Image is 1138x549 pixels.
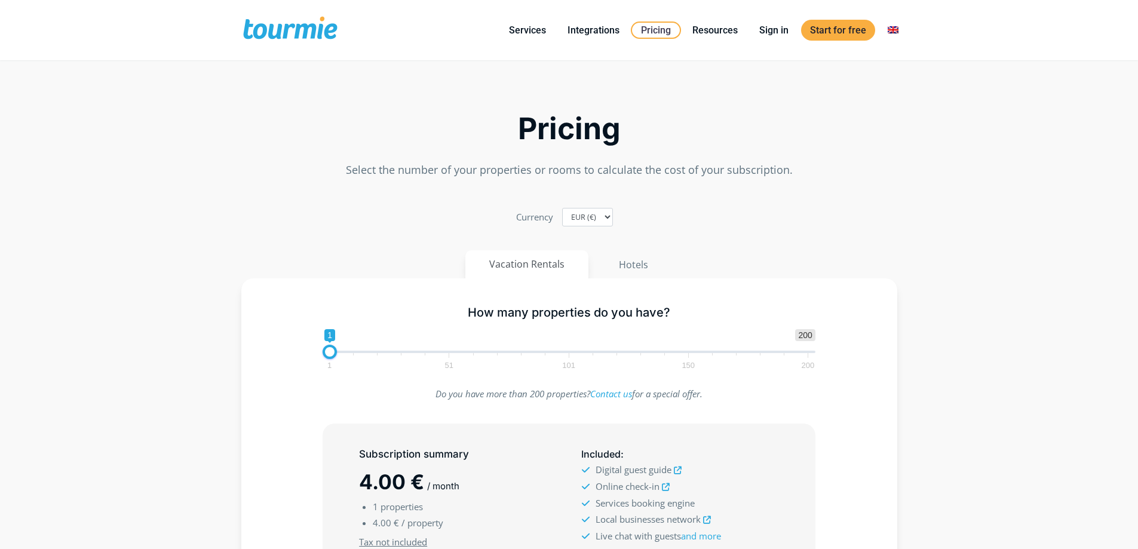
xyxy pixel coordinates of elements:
[373,517,399,529] span: 4.00 €
[581,448,621,460] span: Included
[427,480,459,492] span: / month
[596,480,660,492] span: Online check-in
[801,20,875,41] a: Start for free
[560,363,577,368] span: 101
[323,386,815,402] p: Do you have more than 200 properties? for a special offer.
[323,305,815,320] h5: How many properties do you have?
[631,22,681,39] a: Pricing
[465,250,588,278] button: Vacation Rentals
[359,470,424,494] span: 4.00 €
[590,388,632,400] a: Contact us
[750,23,797,38] a: Sign in
[596,464,671,476] span: Digital guest guide
[559,23,628,38] a: Integrations
[401,517,443,529] span: / property
[879,23,907,38] a: Switch to
[596,513,701,525] span: Local businesses network
[241,115,897,143] h2: Pricing
[443,363,455,368] span: 51
[359,447,556,462] h5: Subscription summary
[795,329,815,341] span: 200
[500,23,555,38] a: Services
[381,501,423,513] span: properties
[359,536,427,548] u: Tax not included
[241,162,897,178] p: Select the number of your properties or rooms to calculate the cost of your subscription.
[516,209,553,225] label: Currency
[680,363,697,368] span: 150
[324,329,335,341] span: 1
[594,250,673,279] button: Hotels
[683,23,747,38] a: Resources
[581,447,778,462] h5: :
[800,363,817,368] span: 200
[596,530,721,542] span: Live chat with guests
[326,363,333,368] span: 1
[681,530,721,542] a: and more
[373,501,378,513] span: 1
[596,497,695,509] span: Services booking engine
